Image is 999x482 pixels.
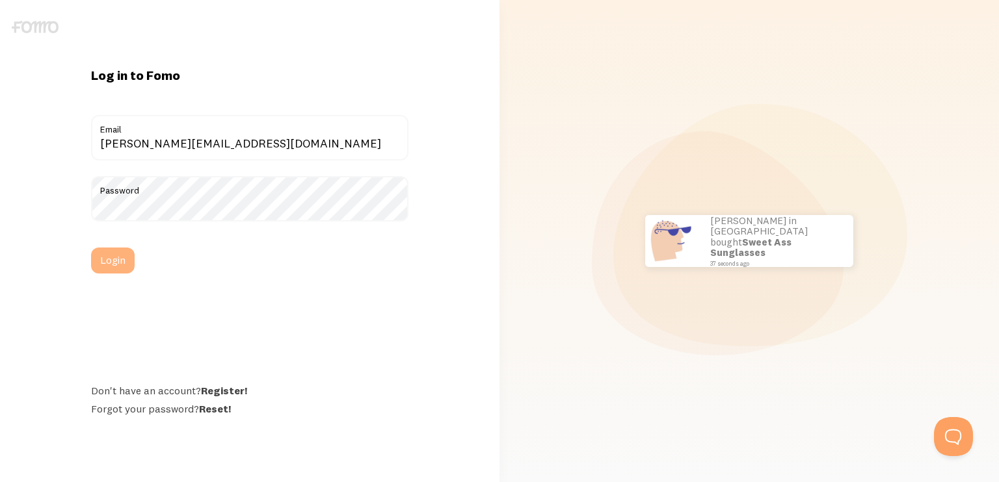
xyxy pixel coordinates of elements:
[12,21,59,33] img: fomo-logo-gray-b99e0e8ada9f9040e2984d0d95b3b12da0074ffd48d1e5cb62ac37fc77b0b268.svg
[91,67,408,84] h1: Log in to Fomo
[91,247,135,273] button: Login
[201,384,247,397] a: Register!
[199,402,231,415] a: Reset!
[91,115,408,137] label: Email
[934,417,973,456] iframe: Help Scout Beacon - Open
[91,384,408,397] div: Don't have an account?
[91,176,408,198] label: Password
[91,402,408,415] div: Forgot your password?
